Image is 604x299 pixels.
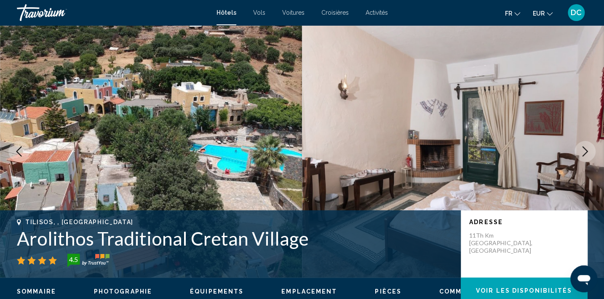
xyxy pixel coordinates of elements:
span: Pièces [375,288,401,295]
span: Sommaire [17,288,56,295]
button: Emplacement [281,288,337,295]
button: Pièces [375,288,401,295]
a: Vols [253,9,265,16]
span: EUR [533,10,545,17]
span: Tilisos, , [GEOGRAPHIC_DATA] [25,219,134,225]
button: Change language [505,7,520,19]
button: User Menu [565,4,587,21]
span: Commentaires [439,288,498,295]
button: Change currency [533,7,553,19]
button: Sommaire [17,288,56,295]
img: trustyou-badge-hor.svg [67,254,110,267]
p: Adresse [469,219,579,225]
button: Équipements [190,288,243,295]
a: Activités [366,9,388,16]
span: DC [571,8,582,17]
h1: Arolithos Traditional Cretan Village [17,228,452,249]
a: Voitures [282,9,305,16]
a: Hôtels [216,9,236,16]
div: 4.5 [65,254,82,265]
span: Emplacement [281,288,337,295]
a: Travorium [17,4,208,21]
p: 11Th Km [GEOGRAPHIC_DATA], [GEOGRAPHIC_DATA] [469,232,537,254]
iframe: Bouton de lancement de la fenêtre de messagerie [570,265,597,292]
button: Next image [575,141,596,162]
button: Previous image [8,141,29,162]
span: Voir les disponibilités [476,287,572,294]
button: Photographie [94,288,152,295]
span: Photographie [94,288,152,295]
a: Croisières [321,9,349,16]
span: Équipements [190,288,243,295]
button: Commentaires [439,288,498,295]
span: fr [505,10,512,17]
